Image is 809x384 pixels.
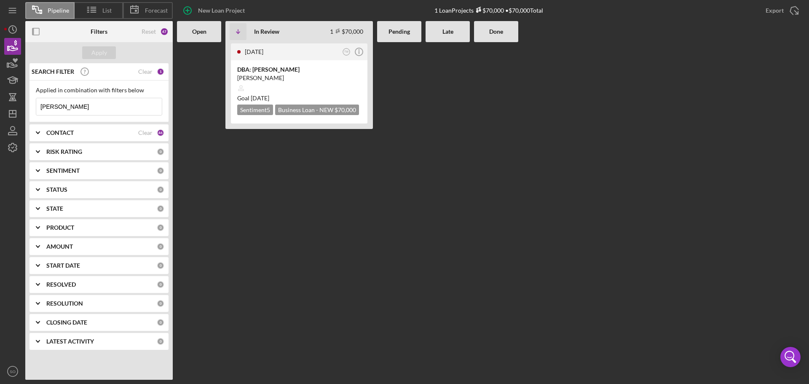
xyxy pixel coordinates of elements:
b: PRODUCT [46,224,74,231]
time: 05/05/2025 [251,94,269,102]
div: Applied in combination with filters below [36,87,162,94]
b: LATEST ACTIVITY [46,338,94,345]
time: 2025-03-21 14:58 [245,48,263,55]
b: Filters [91,28,107,35]
div: 1 Loan Projects • $70,000 Total [434,7,543,14]
div: Business Loan - NEW [275,105,359,115]
div: Reset [142,28,156,35]
div: 0 [157,338,164,345]
b: RISK RATING [46,148,82,155]
div: Clear [138,68,153,75]
button: SO [4,363,21,380]
b: Open [192,28,206,35]
b: STATE [46,205,63,212]
span: Pipeline [48,7,69,14]
div: 46 [157,129,164,137]
div: 0 [157,281,164,288]
button: New Loan Project [177,2,253,19]
div: Apply [91,46,107,59]
div: 47 [160,27,169,36]
b: CONTACT [46,129,74,136]
button: TW [341,46,352,58]
span: List [102,7,112,14]
div: 0 [157,148,164,156]
div: Export [766,2,784,19]
b: SEARCH FILTER [32,68,74,75]
div: Clear [138,129,153,136]
a: [DATE]TWDBA: [PERSON_NAME][PERSON_NAME]Goal [DATE]Sentiment5Business Loan - NEW $70,000 [230,42,369,125]
div: Sentiment 5 [237,105,273,115]
div: 0 [157,205,164,212]
button: Apply [82,46,116,59]
div: 0 [157,319,164,326]
b: STATUS [46,186,67,193]
div: Open Intercom Messenger [780,347,801,367]
div: DBA: [PERSON_NAME] [237,65,361,74]
div: 1 [157,68,164,75]
b: RESOLUTION [46,300,83,307]
div: 0 [157,262,164,269]
text: TW [344,50,349,53]
text: SO [10,369,16,374]
div: 1 $70,000 [330,28,363,35]
b: Late [442,28,453,35]
b: In Review [254,28,279,35]
div: 0 [157,300,164,307]
b: AMOUNT [46,243,73,250]
b: CLOSING DATE [46,319,87,326]
div: 0 [157,224,164,231]
span: Forecast [145,7,168,14]
div: 0 [157,167,164,175]
div: New Loan Project [198,2,245,19]
div: $70,000 [474,7,504,14]
span: Goal [237,94,269,102]
span: $70,000 [335,106,356,113]
div: 0 [157,186,164,193]
button: Export [757,2,805,19]
b: Done [489,28,503,35]
div: 0 [157,243,164,250]
div: [PERSON_NAME] [237,74,361,82]
b: SENTIMENT [46,167,80,174]
b: START DATE [46,262,80,269]
b: RESOLVED [46,281,76,288]
b: Pending [388,28,410,35]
